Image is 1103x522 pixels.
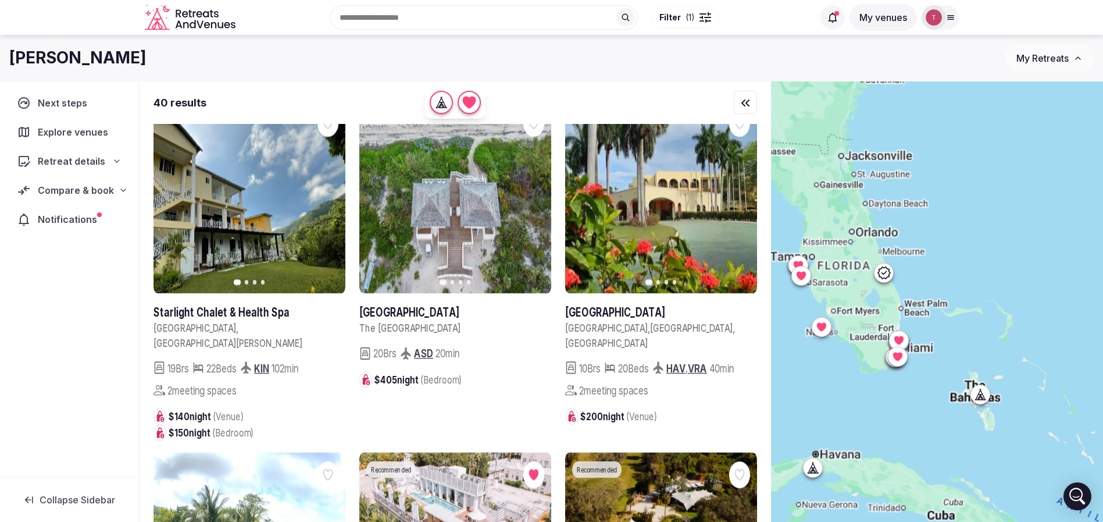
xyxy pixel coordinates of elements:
span: [GEOGRAPHIC_DATA][PERSON_NAME] [154,336,302,349]
button: Collapse Sidebar [9,487,129,513]
span: 20 min [436,346,459,361]
a: View venue [154,304,345,321]
button: Go to slide 2 [451,280,454,285]
span: 10 Brs [579,360,601,376]
button: Go to slide 2 [656,280,660,285]
button: My Retreats [1005,44,1094,73]
a: View venue [565,304,757,321]
div: 40 results [154,95,206,110]
button: Go to slide 3 [665,280,668,285]
button: Go to slide 2 [245,280,248,285]
img: Thiago Martins [926,9,942,26]
a: Notifications [9,207,129,232]
span: [GEOGRAPHIC_DATA] [565,321,648,334]
div: , [666,360,707,376]
svg: Retreats and Venues company logo [145,5,238,31]
span: Recommended [577,464,617,475]
a: Visit the homepage [145,5,238,31]
button: My venues [849,4,917,31]
span: 22 Beds [206,360,237,376]
button: Go to slide 3 [253,280,256,285]
button: Go to slide 3 [459,280,462,285]
span: $140 night [169,409,244,424]
span: 20 Beds [618,360,649,376]
a: HAV [666,361,686,375]
span: Collapse Sidebar [40,494,115,506]
span: 2 meeting spaces [167,382,237,398]
span: 102 min [272,360,298,376]
span: , [236,321,238,334]
div: Recommended [572,461,622,478]
a: View Kamalame Cay Resort [359,101,551,293]
a: View Sevayu Ayurveda Resort [565,101,757,293]
span: Notifications [38,212,102,226]
span: (Venue) [626,410,658,423]
h2: Starlight Chalet & Health Spa [154,304,345,321]
h2: [GEOGRAPHIC_DATA] [359,304,551,321]
a: KIN [254,361,269,375]
h2: [GEOGRAPHIC_DATA] [565,304,757,321]
span: , [733,321,735,334]
span: (Bedroom) [420,373,462,386]
h1: [PERSON_NAME] [9,47,147,69]
a: ASD [414,346,433,360]
button: Go to slide 1 [645,279,653,285]
span: 40 min [709,360,734,376]
span: ( 1 ) [686,12,695,23]
a: My venues [849,12,917,23]
span: 19 Brs [167,360,189,376]
span: [GEOGRAPHIC_DATA] [154,321,236,334]
span: Next steps [38,96,92,110]
a: Next steps [9,91,129,115]
span: $150 night [169,426,254,441]
span: $405 night [374,372,462,387]
span: [GEOGRAPHIC_DATA] [650,321,733,334]
a: View Starlight Chalet & Health Spa [154,101,345,293]
span: 2 meeting spaces [579,382,648,398]
span: (Bedroom) [212,427,254,439]
button: Go to slide 4 [673,280,676,285]
span: (Venue) [213,410,244,423]
span: Recommended [371,464,411,475]
span: $200 night [580,409,658,424]
span: The [GEOGRAPHIC_DATA] [359,321,461,334]
span: 20 Brs [373,346,397,361]
button: Go to slide 4 [261,280,265,285]
span: Explore venues [38,125,113,139]
button: Go to slide 4 [467,280,470,285]
span: , [648,321,650,334]
button: Go to slide 1 [234,279,241,285]
span: Filter [659,12,681,23]
span: Retreat details [38,154,105,168]
a: Explore venues [9,120,129,144]
button: Go to slide 1 [440,279,447,285]
button: Filter(1) [652,6,719,29]
span: My Retreats [1016,52,1069,64]
div: Open Intercom Messenger [1063,482,1091,510]
span: [GEOGRAPHIC_DATA] [565,336,648,349]
span: Compare & book [38,183,114,197]
div: Recommended [366,461,416,478]
a: View venue [359,304,551,321]
a: VRA [688,361,707,375]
